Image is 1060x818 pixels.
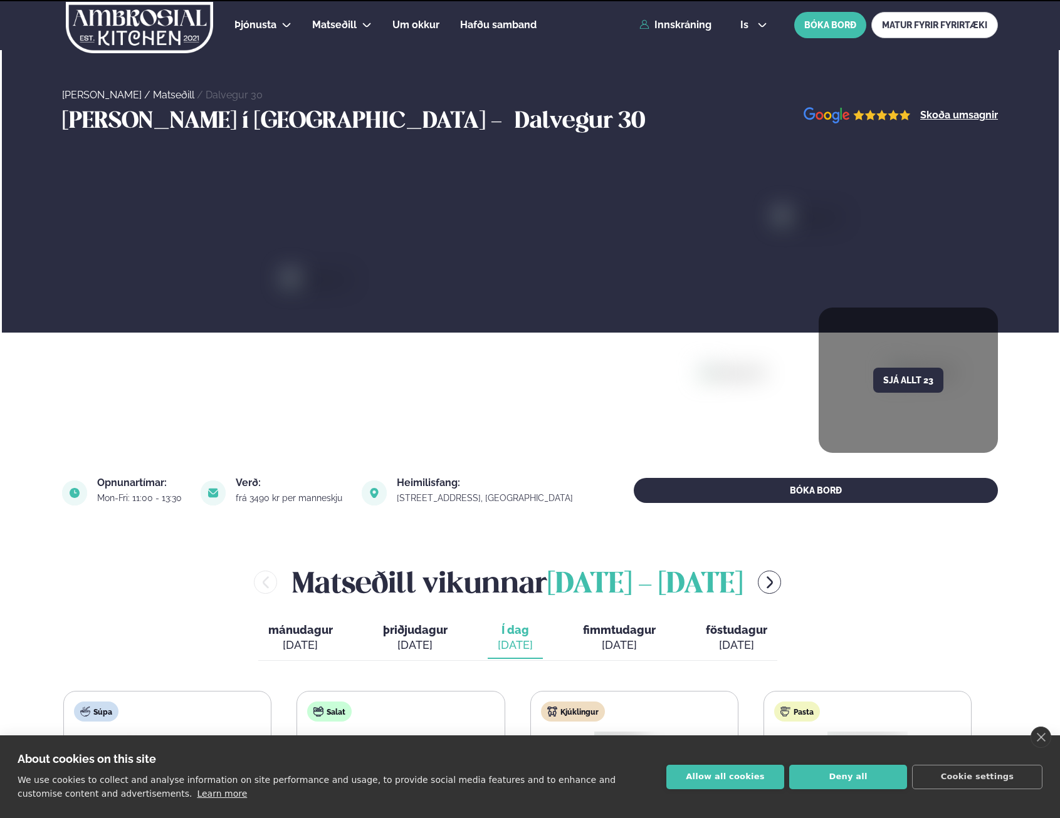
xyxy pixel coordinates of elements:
[758,571,781,594] button: menu-btn-right
[488,618,543,659] button: Í dag [DATE]
[515,107,645,137] h3: Dalvegur 30
[547,707,557,717] img: chicken.svg
[696,618,777,659] button: föstudagur [DATE]
[780,707,790,717] img: pasta.svg
[97,493,186,503] div: Mon-Fri: 11:00 - 13:30
[268,623,333,636] span: mánudagur
[307,702,352,722] div: Salat
[373,618,458,659] button: þriðjudagur [DATE]
[234,19,276,31] span: Þjónusta
[397,478,577,488] div: Heimilisfang:
[789,765,907,789] button: Deny all
[236,493,346,503] div: frá 3490 kr per manneskju
[397,490,577,505] a: link
[74,702,118,722] div: Súpa
[97,478,186,488] div: Opnunartímar:
[541,702,605,722] div: Kjúklingur
[285,272,954,633] img: image alt
[706,623,767,636] span: föstudagur
[701,366,916,540] img: image alt
[312,18,357,33] a: Matseðill
[313,707,323,717] img: salad.svg
[774,702,820,722] div: Pasta
[460,19,537,31] span: Hafðu samband
[234,18,276,33] a: Þjónusta
[794,12,866,38] button: BÓKA BORÐ
[583,623,656,636] span: fimmtudagur
[144,89,153,101] span: /
[18,752,156,765] strong: About cookies on this site
[804,107,911,124] img: image alt
[18,775,616,799] p: We use cookies to collect and analyse information on site performance and usage, to provide socia...
[1031,727,1051,748] a: close
[740,20,752,30] span: is
[62,107,508,137] h3: [PERSON_NAME] í [GEOGRAPHIC_DATA] -
[912,765,1042,789] button: Cookie settings
[197,89,206,101] span: /
[383,623,448,636] span: þriðjudagur
[254,571,277,594] button: menu-btn-left
[62,89,142,101] a: [PERSON_NAME]
[583,638,656,653] div: [DATE]
[153,89,194,101] a: Matseðill
[873,368,943,393] button: Sjá allt 23
[634,478,998,503] button: BÓKA BORÐ
[730,20,777,30] button: is
[292,562,743,603] h2: Matseðill vikunnar
[201,480,226,505] img: image alt
[392,18,439,33] a: Um okkur
[62,480,87,505] img: image alt
[65,2,214,53] img: logo
[383,638,448,653] div: [DATE]
[573,618,666,659] button: fimmtudagur [DATE]
[197,789,247,799] a: Learn more
[498,638,533,653] div: [DATE]
[460,18,537,33] a: Hafðu samband
[362,480,387,505] img: image alt
[80,707,90,717] img: soup.svg
[236,478,346,488] div: Verð:
[392,19,439,31] span: Um okkur
[312,19,357,31] span: Matseðill
[639,19,711,31] a: Innskráning
[268,638,333,653] div: [DATE]
[920,110,998,120] a: Skoða umsagnir
[360,732,441,790] img: Salad.png
[666,765,784,789] button: Allow all cookies
[706,638,767,653] div: [DATE]
[127,732,207,790] img: Soup.png
[498,623,533,638] span: Í dag
[871,12,998,38] a: MATUR FYRIR FYRIRTÆKI
[206,89,263,101] a: Dalvegur 30
[547,571,743,599] span: [DATE] - [DATE]
[258,618,343,659] button: mánudagur [DATE]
